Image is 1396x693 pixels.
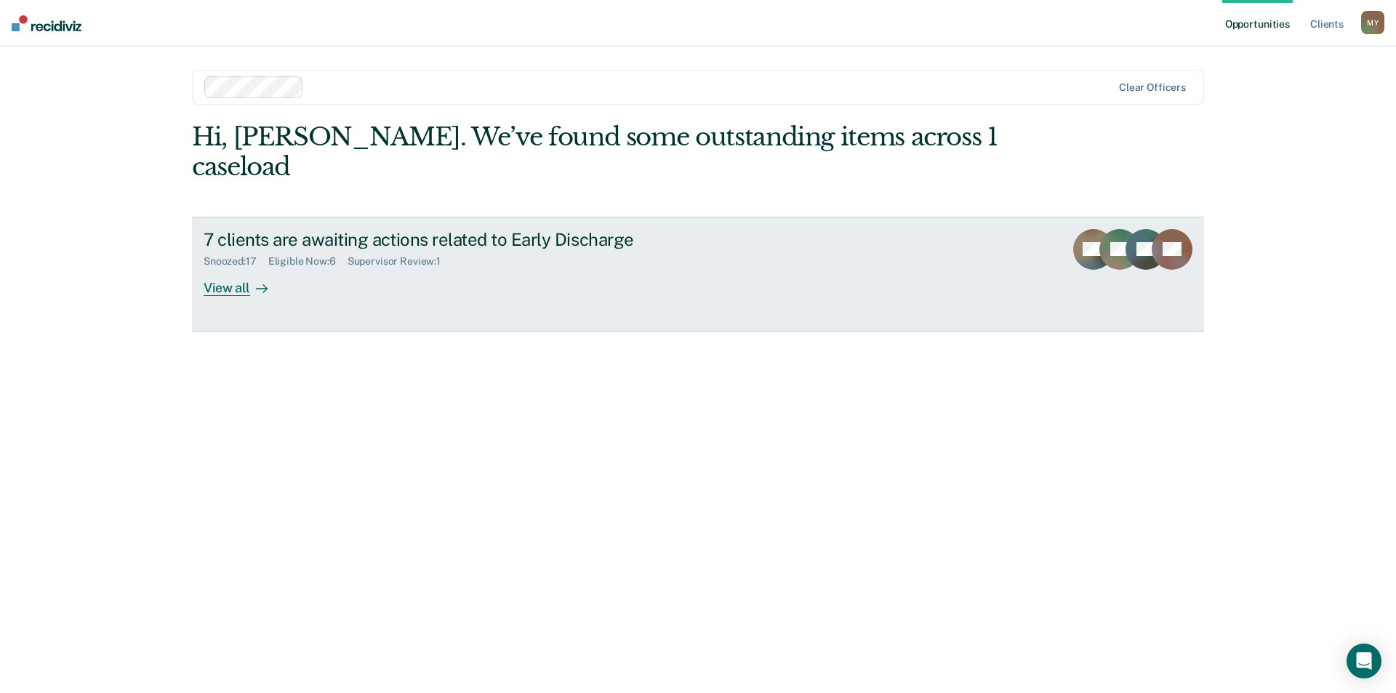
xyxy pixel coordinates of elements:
[348,255,452,268] div: Supervisor Review : 1
[192,217,1204,332] a: 7 clients are awaiting actions related to Early DischargeSnoozed:17Eligible Now:6Supervisor Revie...
[1119,81,1186,94] div: Clear officers
[268,255,348,268] div: Eligible Now : 6
[204,229,714,250] div: 7 clients are awaiting actions related to Early Discharge
[1347,644,1381,678] div: Open Intercom Messenger
[12,15,81,31] img: Recidiviz
[1361,11,1384,34] div: M Y
[204,255,268,268] div: Snoozed : 17
[204,268,285,296] div: View all
[192,122,1002,182] div: Hi, [PERSON_NAME]. We’ve found some outstanding items across 1 caseload
[1361,11,1384,34] button: MY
